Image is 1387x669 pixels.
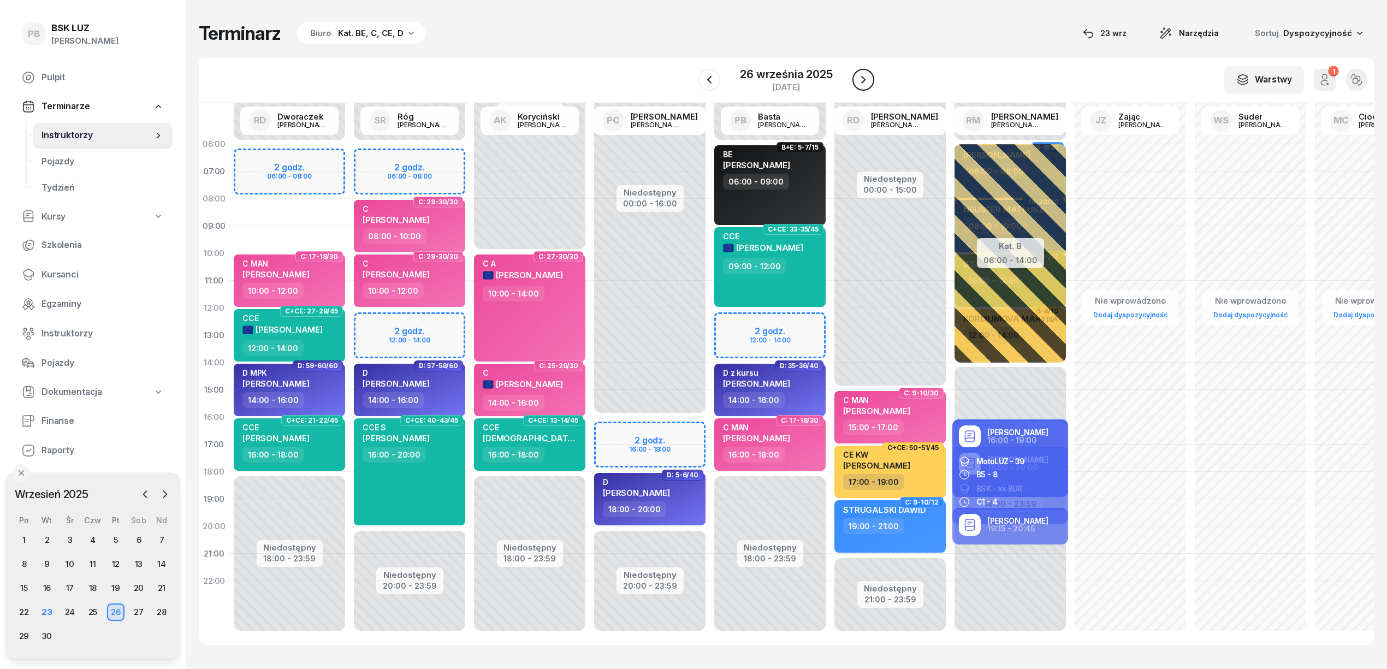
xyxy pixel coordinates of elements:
[363,368,430,377] div: D
[107,555,125,573] div: 12
[723,392,785,408] div: 14:00 - 16:00
[954,106,1067,135] a: RM[PERSON_NAME][PERSON_NAME]
[242,283,304,299] div: 10:00 - 12:00
[254,116,266,125] span: RD
[277,113,330,121] div: Dworaczek
[864,584,917,593] div: Niedostępny
[983,239,1038,265] button: Kat. B06:00 - 14:00
[623,188,677,197] div: Niedostępny
[13,291,173,317] a: Egzaminy
[33,175,173,201] a: Tydzień
[28,29,40,39] span: PB
[723,433,790,443] span: [PERSON_NAME]
[667,474,698,476] span: D: 5-6/40
[42,99,90,114] span: Terminarze
[631,113,698,121] div: [PERSON_NAME]
[363,228,426,244] div: 08:00 - 10:00
[1201,106,1300,135] a: WSSuder[PERSON_NAME]
[418,201,458,203] span: C: 29-30/30
[1095,116,1107,125] span: JZ
[277,121,330,128] div: [PERSON_NAME]
[1236,73,1292,87] div: Warstwy
[51,23,118,33] div: BSK LUZ
[905,501,939,504] span: C: 9-10/12
[1118,113,1171,121] div: Zając
[1179,27,1219,40] span: Narzędzia
[199,349,229,376] div: 14:00
[13,516,35,525] div: Pn
[35,516,58,525] div: Wt
[984,497,1037,508] div: 14:00 - 23:59
[494,116,507,125] span: AK
[15,603,33,621] div: 22
[603,477,670,487] div: D
[623,579,677,590] div: 20:00 - 23:59
[199,540,229,567] div: 21:00
[13,321,173,347] a: Instruktorzy
[363,392,424,408] div: 14:00 - 16:00
[1089,309,1172,321] a: Dodaj dyspozycyjność
[310,27,331,40] div: Biuro
[199,486,229,513] div: 19:00
[723,258,786,274] div: 09:00 - 12:00
[199,376,229,404] div: 15:00
[199,458,229,486] div: 18:00
[863,173,917,197] button: Niedostępny00:00 - 15:00
[153,603,170,621] div: 28
[518,113,570,121] div: Koryciński
[42,268,164,282] span: Kursanci
[538,256,578,258] span: C: 27-30/30
[419,365,458,367] span: D: 57-58/60
[242,447,304,463] div: 16:00 - 18:00
[594,106,707,135] a: PC[PERSON_NAME][PERSON_NAME]
[199,431,229,458] div: 17:00
[61,603,79,621] div: 24
[13,467,173,493] a: Ustawienia
[263,541,316,565] button: Niedostępny18:00 - 23:59
[1149,22,1229,44] button: Narzędzia
[199,23,281,43] h1: Terminarz
[1213,116,1229,125] span: WS
[483,423,579,432] div: CCE
[483,395,544,411] div: 14:00 - 16:00
[130,579,147,597] div: 20
[199,185,229,212] div: 08:00
[199,131,229,158] div: 06:00
[723,174,789,190] div: 06:00 - 09:00
[984,489,1037,497] div: Niedostępny
[758,121,810,128] div: [PERSON_NAME]
[740,69,832,80] div: 26 września 2025
[13,94,173,119] a: Terminarze
[127,516,150,525] div: Sob
[496,379,563,389] span: [PERSON_NAME]
[631,121,683,128] div: [PERSON_NAME]
[33,122,173,149] a: Instruktorzy
[983,239,1038,253] div: Kat. B
[199,322,229,349] div: 13:00
[84,555,102,573] div: 11
[1209,309,1292,321] a: Dodaj dyspozycyjność
[33,149,173,175] a: Pojazdy
[42,128,153,143] span: Instruktorzy
[107,531,125,549] div: 5
[42,297,164,311] span: Egzaminy
[363,215,430,225] span: [PERSON_NAME]
[285,310,338,312] span: C+CE: 27-28/45
[13,262,173,288] a: Kursanci
[13,204,173,229] a: Kursy
[300,256,338,258] span: C: 17-18/30
[781,146,819,149] span: B+E: 5-7/15
[723,232,803,241] div: CCE
[904,392,939,394] span: C: 9-10/30
[623,197,677,208] div: 00:00 - 16:00
[84,531,102,549] div: 4
[607,116,620,125] span: PC
[51,34,118,48] div: [PERSON_NAME]
[503,541,556,565] button: Niedostępny18:00 - 23:59
[242,368,310,377] div: D MPK
[398,121,450,128] div: [PERSON_NAME]
[734,116,746,125] span: PB
[81,516,104,525] div: Czw
[843,395,910,405] div: C MAN
[242,269,310,280] span: [PERSON_NAME]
